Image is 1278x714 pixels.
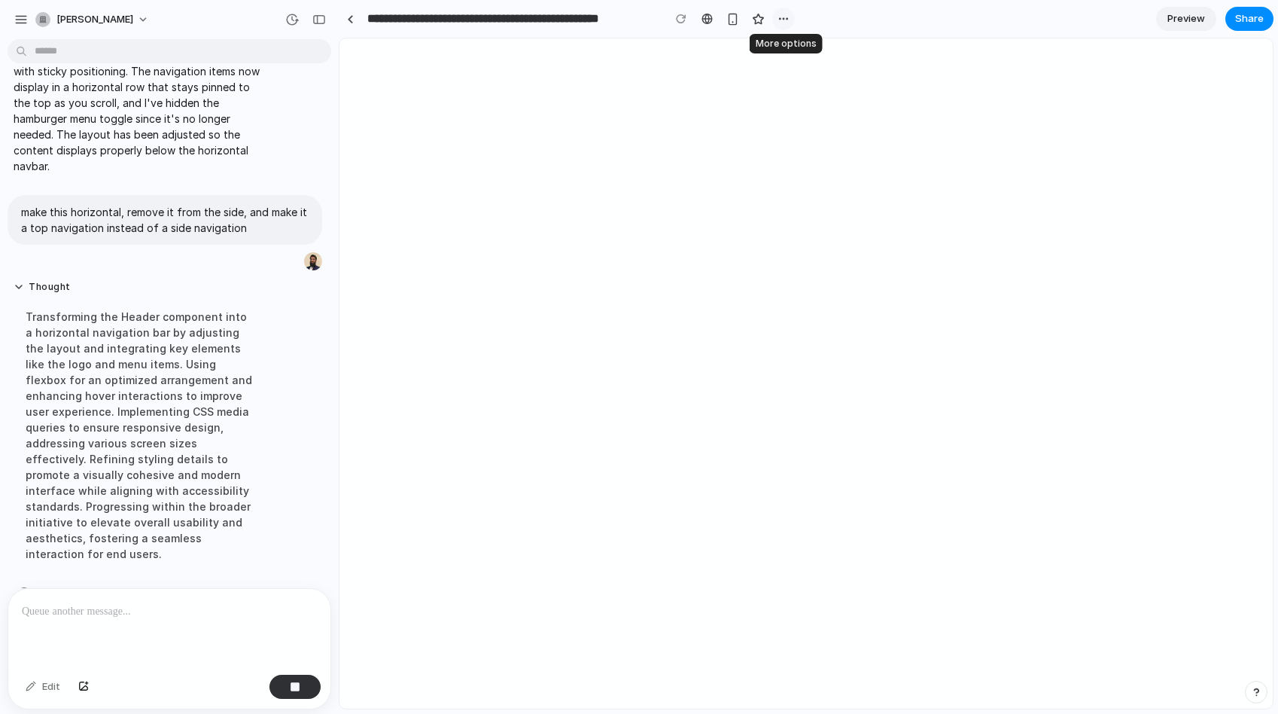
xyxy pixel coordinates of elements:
button: [PERSON_NAME] [29,8,157,32]
div: Transforming the Header component into a horizontal navigation bar by adjusting the layout and in... [14,300,265,571]
span: Preview [1167,11,1205,26]
span: Bridging concepts .. [39,586,141,602]
span: Share [1235,11,1264,26]
p: make this horizontal, remove it from the side, and make it a top navigation instead of a side nav... [21,204,309,236]
a: Preview [1156,7,1216,31]
span: [PERSON_NAME] [56,12,133,27]
p: I've transformed the leftmost navbar into a horizontal navigation bar at the top of the page with... [14,32,265,174]
button: Share [1225,7,1273,31]
div: More options [750,34,823,53]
